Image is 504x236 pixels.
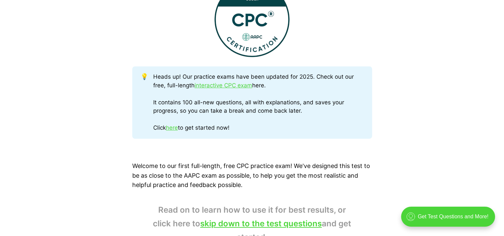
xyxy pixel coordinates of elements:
div: 💡 [141,73,153,132]
iframe: portal-trigger [395,203,504,236]
a: skip down to the test questions [200,219,322,228]
p: Welcome to our first full-length, free CPC practice exam! We've designed this test to be as close... [132,161,372,190]
div: Heads up! Our practice exams have been updated for 2025. Check out our free, full-length here. It... [153,73,363,132]
a: here [166,124,178,131]
a: interactive CPC exam [195,82,252,89]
